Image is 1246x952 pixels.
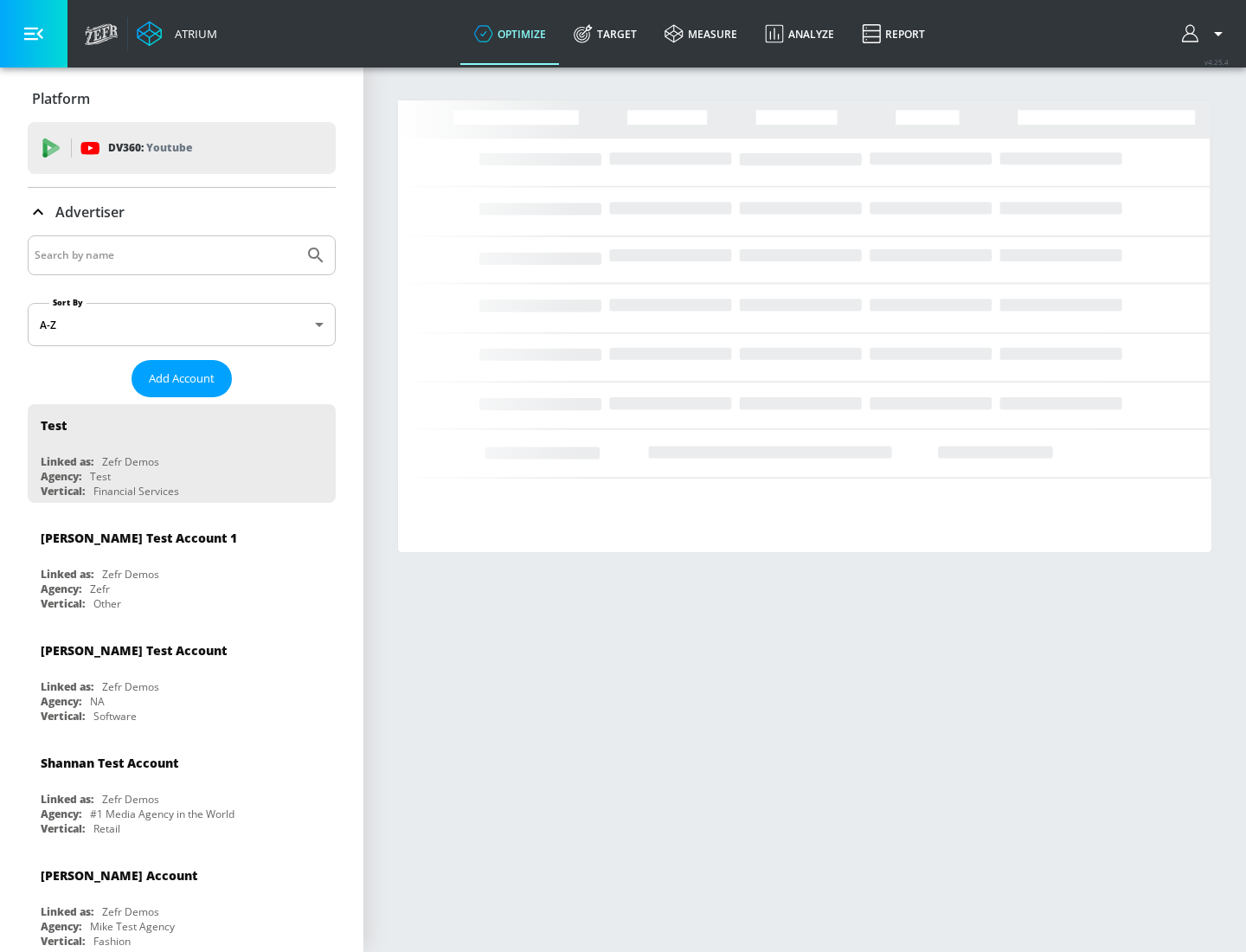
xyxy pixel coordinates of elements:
[90,807,234,821] div: #1 Media Agency in the World
[102,904,159,919] div: Zefr Demos
[102,454,159,469] div: Zefr Demos
[41,469,81,484] div: Agency:
[28,74,336,123] div: Platform
[28,404,336,503] div: TestLinked as:Zefr DemosAgency:TestVertical:Financial Services
[41,454,93,469] div: Linked as:
[28,303,336,346] div: A-Z
[28,188,336,236] div: Advertiser
[93,484,179,499] div: Financial Services
[108,138,192,158] p: DV360:
[41,694,81,709] div: Agency:
[102,679,159,694] div: Zefr Demos
[41,679,93,694] div: Linked as:
[41,567,93,582] div: Linked as:
[168,26,217,42] div: Atrium
[93,709,137,724] div: Software
[28,122,336,174] div: DV360: Youtube
[137,21,217,47] a: Atrium
[848,3,939,65] a: Report
[102,792,159,807] div: Zefr Demos
[132,360,232,397] button: Add Account
[41,904,93,919] div: Linked as:
[28,629,336,728] div: [PERSON_NAME] Test AccountLinked as:Zefr DemosAgency:NAVertical:Software
[751,3,848,65] a: Analyze
[93,596,121,611] div: Other
[93,821,120,836] div: Retail
[41,755,178,771] div: Shannan Test Account
[41,919,81,934] div: Agency:
[41,642,227,659] div: [PERSON_NAME] Test Account
[41,709,85,724] div: Vertical:
[35,244,297,267] input: Search by name
[41,807,81,821] div: Agency:
[41,530,237,546] div: [PERSON_NAME] Test Account 1
[560,3,651,65] a: Target
[49,297,87,308] label: Sort By
[28,742,336,840] div: Shannan Test AccountLinked as:Zefr DemosAgency:#1 Media Agency in the WorldVertical:Retail
[90,469,111,484] div: Test
[149,369,215,389] span: Add Account
[102,567,159,582] div: Zefr Demos
[1204,57,1229,67] span: v 4.25.4
[55,203,125,222] p: Advertiser
[41,417,67,434] div: Test
[41,821,85,836] div: Vertical:
[651,3,751,65] a: measure
[41,484,85,499] div: Vertical:
[90,919,175,934] div: Mike Test Agency
[460,3,560,65] a: optimize
[41,934,85,949] div: Vertical:
[90,582,110,596] div: Zefr
[93,934,131,949] div: Fashion
[28,517,336,615] div: [PERSON_NAME] Test Account 1Linked as:Zefr DemosAgency:ZefrVertical:Other
[41,582,81,596] div: Agency:
[146,138,192,157] p: Youtube
[41,596,85,611] div: Vertical:
[41,867,197,884] div: [PERSON_NAME] Account
[90,694,105,709] div: NA
[41,792,93,807] div: Linked as:
[32,89,90,108] p: Platform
